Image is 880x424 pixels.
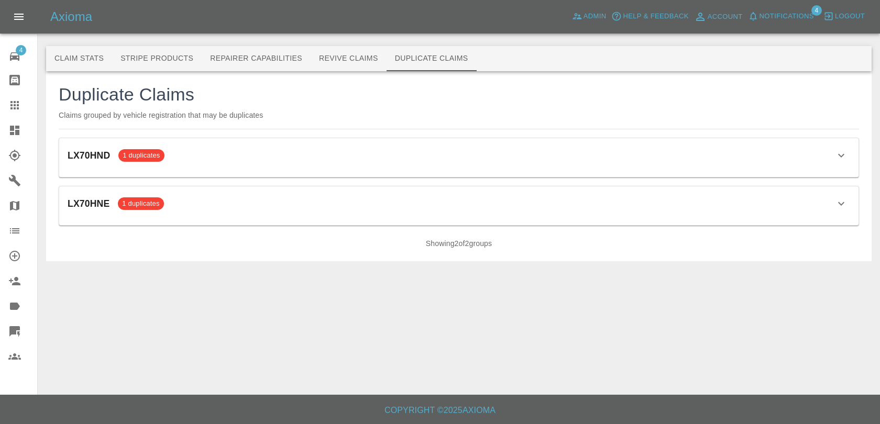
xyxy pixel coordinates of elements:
p: Showing 2 of 2 groups [426,238,492,249]
span: Notifications [760,10,814,23]
button: Claim Stats [46,46,112,71]
h5: Axioma [50,8,92,25]
button: Revive Claims [311,46,387,71]
span: Account [708,11,743,23]
button: Logout [821,8,867,25]
p: LX70HND [68,149,110,162]
button: Repairer Capabilities [202,46,311,71]
h4: Duplicate Claims [59,84,859,106]
span: 1 duplicates [118,150,164,161]
button: Notifications [745,8,817,25]
span: 1 duplicates [118,198,163,209]
span: 4 [16,45,26,55]
h6: Copyright © 2025 Axioma [8,403,872,418]
button: Open drawer [6,4,31,29]
p: LX70HNE [68,197,109,210]
button: Duplicate Claims [387,46,477,71]
span: Help & Feedback [623,10,688,23]
p: Claims grouped by vehicle registration that may be duplicates [59,110,859,120]
span: 4 [811,5,822,16]
span: Logout [835,10,865,23]
a: Admin [569,8,609,25]
button: Stripe Products [112,46,202,71]
a: Account [691,8,745,25]
span: Admin [584,10,607,23]
button: Help & Feedback [609,8,691,25]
